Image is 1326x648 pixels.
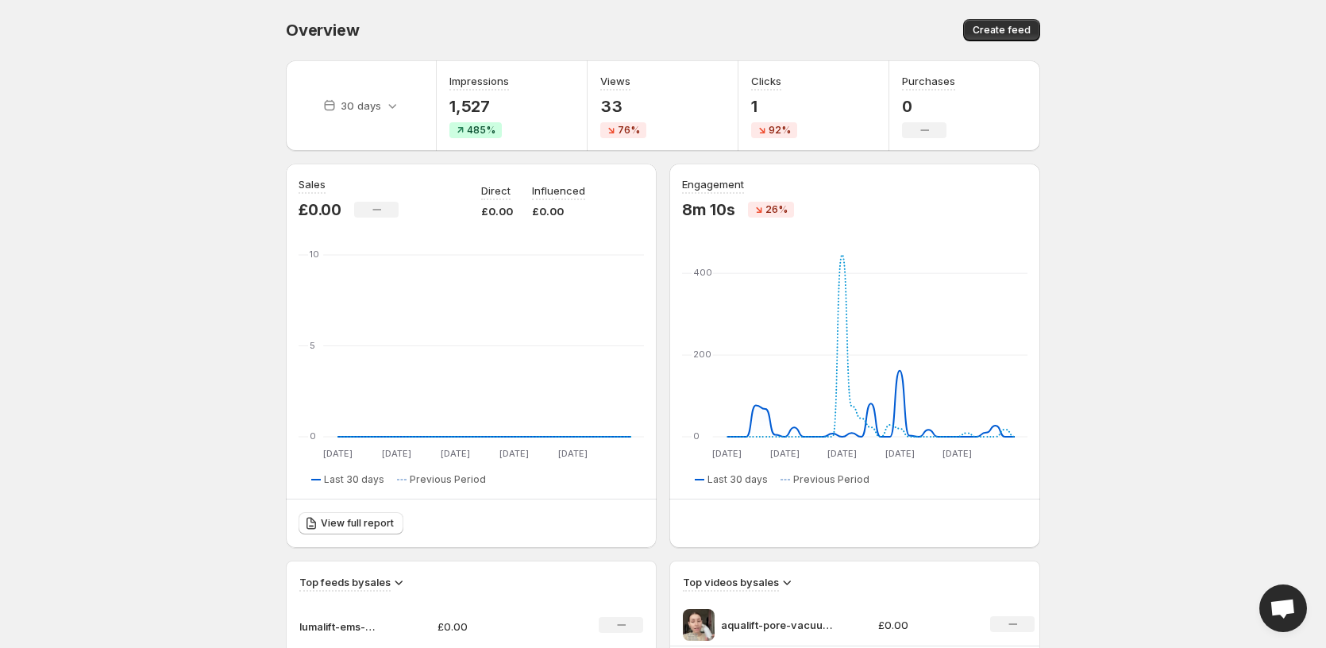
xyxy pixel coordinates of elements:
[299,512,403,534] a: View full report
[600,97,646,116] p: 33
[682,176,744,192] h3: Engagement
[885,448,915,459] text: [DATE]
[827,448,857,459] text: [DATE]
[321,517,394,530] span: View full report
[683,609,715,641] img: aqualift-pore-vacuum-reels-1
[683,574,779,590] h3: Top videos by sales
[299,574,391,590] h3: Top feeds by sales
[751,97,797,116] p: 1
[310,340,315,351] text: 5
[769,124,791,137] span: 92%
[532,183,585,199] p: Influenced
[324,473,384,486] span: Last 30 days
[693,267,712,278] text: 400
[382,448,411,459] text: [DATE]
[438,619,550,634] p: £0.00
[1259,584,1307,632] a: Open chat
[963,19,1040,41] button: Create feed
[299,200,341,219] p: £0.00
[467,124,495,137] span: 485%
[410,473,486,486] span: Previous Period
[499,448,529,459] text: [DATE]
[558,448,588,459] text: [DATE]
[441,448,470,459] text: [DATE]
[481,183,511,199] p: Direct
[770,448,800,459] text: [DATE]
[693,430,700,442] text: 0
[286,21,359,40] span: Overview
[942,448,972,459] text: [DATE]
[902,97,955,116] p: 0
[693,349,711,360] text: 200
[721,617,840,633] p: aqualift-pore-vacuum-reels-1
[902,73,955,89] h3: Purchases
[310,249,319,260] text: 10
[712,448,742,459] text: [DATE]
[707,473,768,486] span: Last 30 days
[682,200,735,219] p: 8m 10s
[532,203,585,219] p: £0.00
[299,176,326,192] h3: Sales
[449,97,509,116] p: 1,527
[323,448,353,459] text: [DATE]
[973,24,1031,37] span: Create feed
[751,73,781,89] h3: Clicks
[765,203,788,216] span: 26%
[341,98,381,114] p: 30 days
[310,430,316,442] text: 0
[449,73,509,89] h3: Impressions
[481,203,513,219] p: £0.00
[299,619,379,634] p: lumalift-ems-pro
[600,73,630,89] h3: Views
[793,473,869,486] span: Previous Period
[878,617,972,633] p: £0.00
[618,124,640,137] span: 76%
